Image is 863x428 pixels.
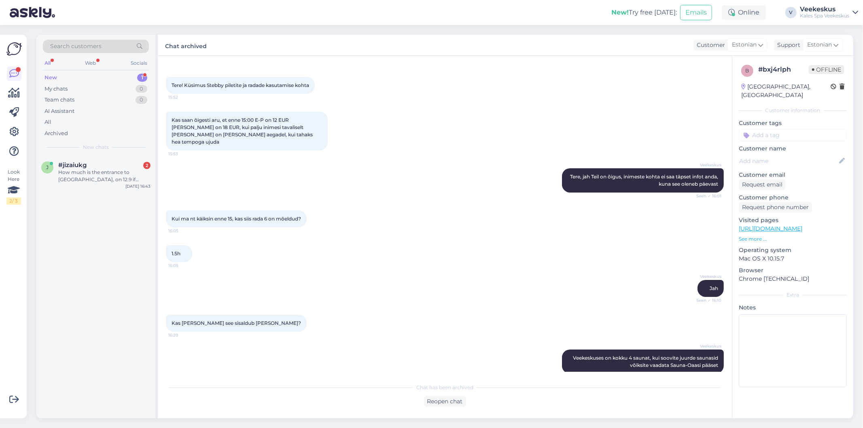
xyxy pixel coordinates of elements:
[680,5,712,20] button: Emails
[168,332,199,338] span: 16:20
[739,129,847,141] input: Add a tag
[800,6,858,19] a: VeekeskusKales Spa Veekeskus
[739,144,847,153] p: Customer name
[573,355,719,368] span: Veekeskuses on kokku 4 saunat, kui soovite juurde saunasid võiksite vaadata Sauna-Oaasi pääset
[172,320,301,326] span: Kas [PERSON_NAME] see sisaldub [PERSON_NAME]?
[84,58,98,68] div: Web
[43,58,52,68] div: All
[45,85,68,93] div: My chats
[758,65,809,74] div: # bxj4rlph
[172,117,314,145] span: Kas saan õigesti aru, et enne 15:00 E-P on 12 EUR [PERSON_NAME] on 18 EUR, kui palju inimesi tava...
[807,40,832,49] span: Estonian
[691,297,721,303] span: Seen ✓ 16:10
[611,8,677,17] div: Try free [DATE]:
[809,65,844,74] span: Offline
[611,8,629,16] b: New!
[693,41,725,49] div: Customer
[739,216,847,225] p: Visited pages
[143,162,151,169] div: 2
[739,246,847,254] p: Operating system
[710,285,718,291] span: Jah
[168,263,199,269] span: 16:05
[739,193,847,202] p: Customer phone
[136,85,147,93] div: 0
[691,273,721,280] span: Veekeskus
[739,157,838,165] input: Add name
[800,6,849,13] div: Veekeskus
[46,164,49,170] span: j
[45,107,74,115] div: AI Assistant
[168,94,199,100] span: 15:52
[6,168,21,205] div: Look Here
[739,266,847,275] p: Browser
[172,216,301,222] span: Kui ma nt käiksin enne 15, kas siis rada 6 on mõeldud?
[739,254,847,263] p: Mac OS X 10.15.7
[739,291,847,299] div: Extra
[45,129,68,138] div: Archived
[800,13,849,19] div: Kales Spa Veekeskus
[739,225,802,232] a: [URL][DOMAIN_NAME]
[172,250,180,256] span: 1.5h
[739,107,847,114] div: Customer information
[165,40,207,51] label: Chat archived
[785,7,797,18] div: V
[168,151,199,157] span: 15:53
[58,161,87,169] span: #jizaiukg
[739,202,812,213] div: Request phone number
[732,40,757,49] span: Estonian
[6,197,21,205] div: 2 / 3
[45,118,51,126] div: All
[172,82,309,88] span: Tere! Küsimus Stebby piletite ja radade kasutamise kohta
[722,5,766,20] div: Online
[691,193,721,199] span: Seen ✓ 16:01
[168,228,199,234] span: 16:05
[739,119,847,127] p: Customer tags
[6,41,22,57] img: Askly Logo
[746,68,749,74] span: b
[691,343,721,349] span: Veekeskus
[739,235,847,243] p: See more ...
[137,74,147,82] div: 1
[739,303,847,312] p: Notes
[570,174,719,187] span: Tere, jah Teil on õigus, inimeste kohta ei saa täpset infot anda, kuna see oleneb päevast
[50,42,102,51] span: Search customers
[45,96,74,104] div: Team chats
[58,169,151,183] div: How much is the entrance to [GEOGRAPHIC_DATA], on 12.9 if staying the night in [GEOGRAPHIC_DATA]
[741,83,831,100] div: [GEOGRAPHIC_DATA], [GEOGRAPHIC_DATA]
[129,58,149,68] div: Socials
[125,183,151,189] div: [DATE] 16:43
[416,384,473,391] span: Chat has been archived
[739,275,847,283] p: Chrome [TECHNICAL_ID]
[136,96,147,104] div: 0
[774,41,800,49] div: Support
[45,74,57,82] div: New
[739,179,786,190] div: Request email
[691,162,721,168] span: Veekeskus
[83,144,109,151] span: New chats
[424,396,466,407] div: Reopen chat
[739,171,847,179] p: Customer email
